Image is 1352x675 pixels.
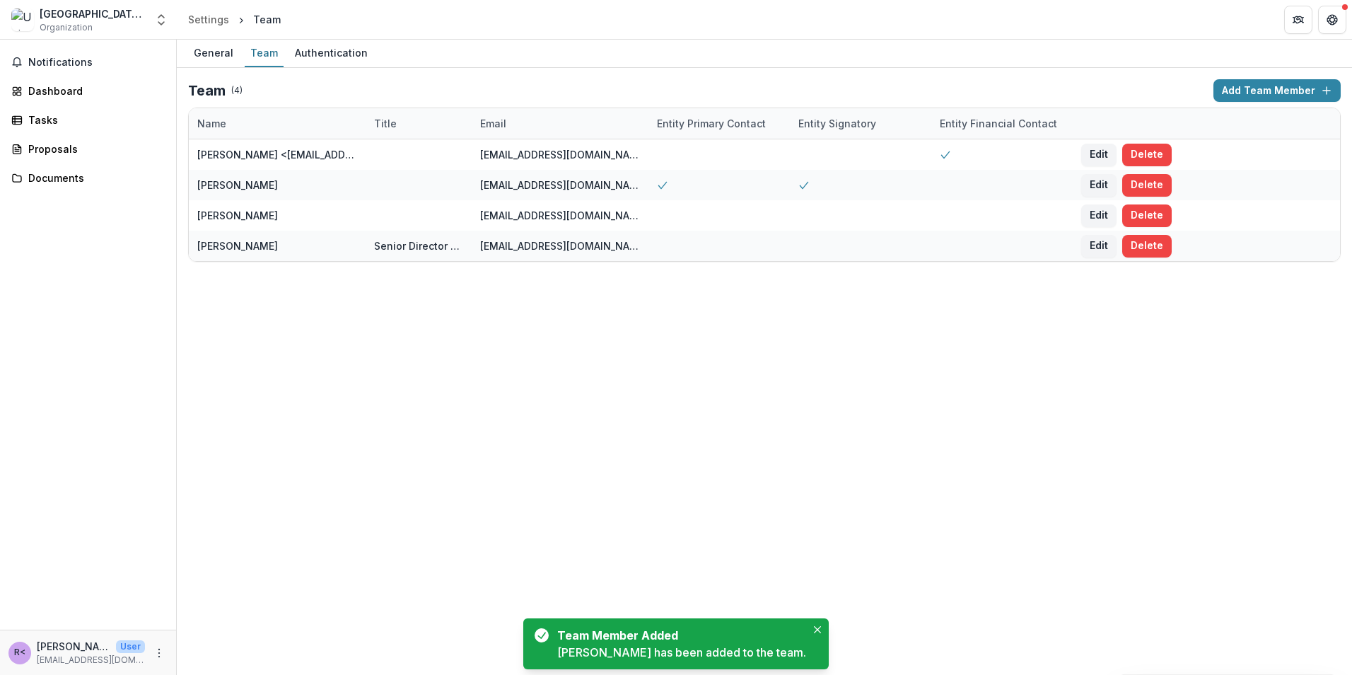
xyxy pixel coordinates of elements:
[28,83,159,98] div: Dashboard
[557,644,806,661] div: [PERSON_NAME] has been added to the team.
[931,116,1066,131] div: Entity Financial Contact
[1081,204,1117,227] button: Edit
[116,640,145,653] p: User
[790,108,931,139] div: Entity Signatory
[931,108,1073,139] div: Entity Financial Contact
[366,116,405,131] div: Title
[14,648,25,657] div: Rui Zou <rzou@ufl.edu>
[1081,235,1117,258] button: Edit
[37,639,110,654] p: [PERSON_NAME] <[EMAIL_ADDRESS][DOMAIN_NAME]>
[557,627,800,644] div: Team Member Added
[1081,174,1117,197] button: Edit
[188,82,226,99] h2: Team
[790,116,885,131] div: Entity Signatory
[1122,204,1172,227] button: Delete
[40,6,146,21] div: [GEOGRAPHIC_DATA][US_STATE], Dept. of Health Disparities
[6,79,170,103] a: Dashboard
[480,208,640,223] div: [EMAIL_ADDRESS][DOMAIN_NAME]
[28,142,159,156] div: Proposals
[253,12,281,27] div: Team
[197,238,278,253] div: [PERSON_NAME]
[480,147,640,162] div: [EMAIL_ADDRESS][DOMAIN_NAME]
[6,166,170,190] a: Documents
[197,147,357,162] div: [PERSON_NAME] <[EMAIL_ADDRESS][DOMAIN_NAME]>
[289,40,373,67] a: Authentication
[189,108,366,139] div: Name
[472,116,515,131] div: Email
[188,40,239,67] a: General
[28,57,165,69] span: Notifications
[40,21,93,34] span: Organization
[648,116,774,131] div: Entity Primary Contact
[366,108,472,139] div: Title
[480,238,640,253] div: [EMAIL_ADDRESS][DOMAIN_NAME]
[289,42,373,63] div: Authentication
[231,84,243,97] p: ( 4 )
[648,108,790,139] div: Entity Primary Contact
[197,178,278,192] div: [PERSON_NAME]
[1122,144,1172,166] button: Delete
[374,238,463,253] div: Senior Director of Advancement, Corporate and Foundation Relations
[197,208,278,223] div: [PERSON_NAME]
[188,12,229,27] div: Settings
[245,40,284,67] a: Team
[188,42,239,63] div: General
[472,108,648,139] div: Email
[1284,6,1312,34] button: Partners
[151,645,168,662] button: More
[182,9,235,30] a: Settings
[1213,79,1341,102] button: Add Team Member
[28,112,159,127] div: Tasks
[182,9,286,30] nav: breadcrumb
[6,137,170,161] a: Proposals
[6,51,170,74] button: Notifications
[189,116,235,131] div: Name
[37,654,145,667] p: [EMAIL_ADDRESS][DOMAIN_NAME]
[1318,6,1346,34] button: Get Help
[151,6,171,34] button: Open entity switcher
[6,108,170,132] a: Tasks
[809,621,826,638] button: Close
[1122,235,1172,258] button: Delete
[245,42,284,63] div: Team
[1122,174,1172,197] button: Delete
[28,171,159,185] div: Documents
[1081,144,1117,166] button: Edit
[11,8,34,31] img: University of Florida, Dept. of Health Disparities
[480,178,640,192] div: [EMAIL_ADDRESS][DOMAIN_NAME]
